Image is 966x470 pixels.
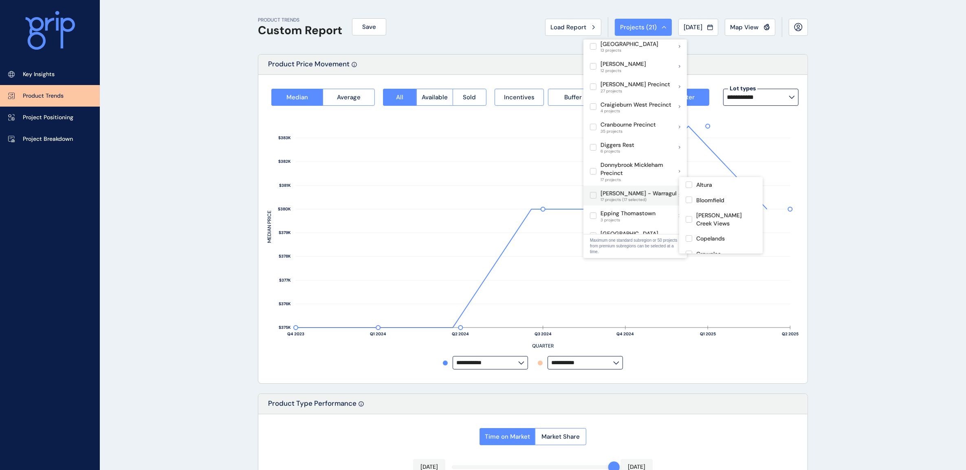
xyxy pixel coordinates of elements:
[258,24,342,37] h1: Custom Report
[601,81,670,89] p: [PERSON_NAME] Precinct
[696,197,724,205] p: Bloomfield
[416,89,453,106] button: Available
[696,250,721,258] p: Crownlea
[601,48,658,53] span: 13 projects
[279,325,291,330] text: $375K
[615,19,672,36] button: Projects (21)
[268,399,356,414] p: Product Type Performance
[370,331,386,337] text: Q1 2024
[696,235,725,243] p: Copelands
[268,59,350,74] p: Product Price Movement
[463,93,476,101] span: Sold
[23,92,64,100] p: Product Trends
[601,121,656,129] p: Cranbourne Precinct
[696,181,712,189] p: Altura
[601,161,679,177] p: Donnybrook Mickleham Precinct
[453,89,486,106] button: Sold
[617,331,634,337] text: Q4 2024
[504,93,535,101] span: Incentives
[601,190,676,198] p: [PERSON_NAME] - Warragul
[601,68,646,73] span: 12 projects
[782,331,799,337] text: Q2 2025
[23,135,73,143] p: Project Breakdown
[696,212,756,227] p: [PERSON_NAME] Creek Views
[601,177,679,182] span: 17 projects
[352,18,386,35] button: Save
[620,23,657,31] span: Projects ( 21 )
[601,230,658,238] p: [GEOGRAPHIC_DATA]
[550,23,586,31] span: Load Report
[684,23,702,31] span: [DATE]
[362,23,376,31] span: Save
[545,19,601,36] button: Load Report
[601,197,676,202] span: 17 projects (17 selected)
[601,141,634,149] p: Diggers Rest
[535,428,586,445] button: Market Share
[601,210,656,218] p: Epping Thomastown
[541,433,580,441] span: Market Share
[287,331,304,337] text: Q4 2023
[601,60,646,68] p: [PERSON_NAME]
[480,428,535,445] button: Time on Market
[601,40,658,48] p: [GEOGRAPHIC_DATA]
[485,433,530,441] span: Time on Market
[279,302,291,307] text: $376K
[495,89,544,106] button: Incentives
[258,17,342,24] p: PRODUCT TRENDS
[601,109,671,114] span: 4 projects
[601,129,656,134] span: 35 projects
[452,331,469,337] text: Q2 2024
[279,183,291,188] text: $381K
[23,114,73,122] p: Project Positioning
[278,207,291,212] text: $380K
[725,19,775,36] button: Map View
[601,218,656,223] span: 3 projects
[730,23,759,31] span: Map View
[383,89,416,106] button: All
[279,278,291,283] text: $377K
[422,93,448,101] span: Available
[601,149,634,154] span: 6 projects
[278,136,291,141] text: $383K
[279,254,291,259] text: $378K
[337,93,361,101] span: Average
[728,85,757,93] label: Lot types
[564,93,582,101] span: Buffer
[286,93,308,101] span: Median
[678,19,718,36] button: [DATE]
[548,89,598,106] button: Buffer
[278,159,291,164] text: $382K
[271,89,323,106] button: Median
[23,70,55,79] p: Key Insights
[396,93,403,101] span: All
[601,101,671,109] p: Craigieburn West Precinct
[279,230,291,236] text: $379K
[532,343,554,349] text: QUARTER
[323,89,374,106] button: Average
[601,89,670,94] span: 27 projects
[590,238,680,255] p: Maximum one standard subregion or 50 projects from premium subregions can be selected at a time.
[700,331,716,337] text: Q1 2025
[266,211,273,243] text: MEDIAN PRICE
[535,331,552,337] text: Q3 2024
